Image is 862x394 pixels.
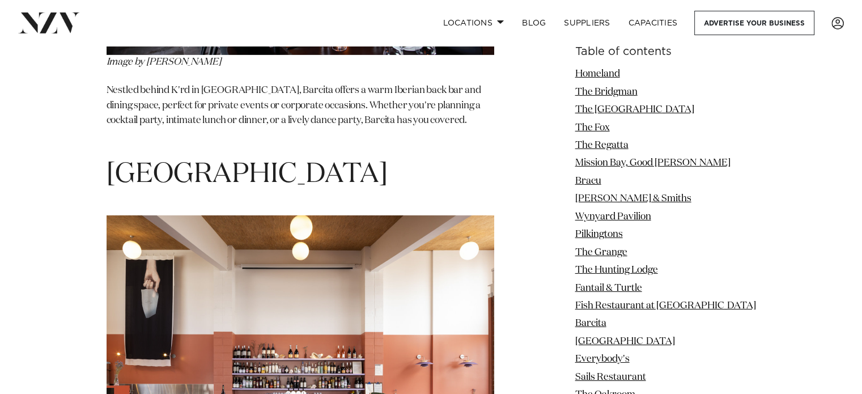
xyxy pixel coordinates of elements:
[694,11,814,35] a: Advertise your business
[575,230,623,239] a: Pilkingtons
[575,46,756,58] h6: Table of contents
[107,57,221,67] span: Image by [PERSON_NAME]
[619,11,687,35] a: Capacities
[575,283,642,293] a: Fantail & Turtle
[107,161,388,188] span: [GEOGRAPHIC_DATA]
[107,83,494,143] p: Nestled behind K'rd in [GEOGRAPHIC_DATA], Barcita offers a warm Iberian back bar and dining space...
[575,265,658,275] a: The Hunting Lodge
[513,11,555,35] a: BLOG
[575,337,675,346] a: [GEOGRAPHIC_DATA]
[575,87,638,96] a: The Bridgman
[575,105,694,115] a: The [GEOGRAPHIC_DATA]
[575,319,606,328] a: Barcita
[575,158,731,168] a: Mission Bay, Good [PERSON_NAME]
[575,301,756,311] a: Fish Restaurant at [GEOGRAPHIC_DATA]
[575,141,629,150] a: The Regatta
[575,354,630,364] a: Everybody's
[575,122,610,132] a: The Fox
[575,69,620,79] a: Homeland
[18,12,80,33] img: nzv-logo.png
[575,247,627,257] a: The Grange
[575,194,691,204] a: [PERSON_NAME] & Smiths
[575,372,646,382] a: Sails Restaurant
[575,212,651,222] a: Wynyard Pavilion
[575,176,601,186] a: Bracu
[434,11,513,35] a: Locations
[555,11,619,35] a: SUPPLIERS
